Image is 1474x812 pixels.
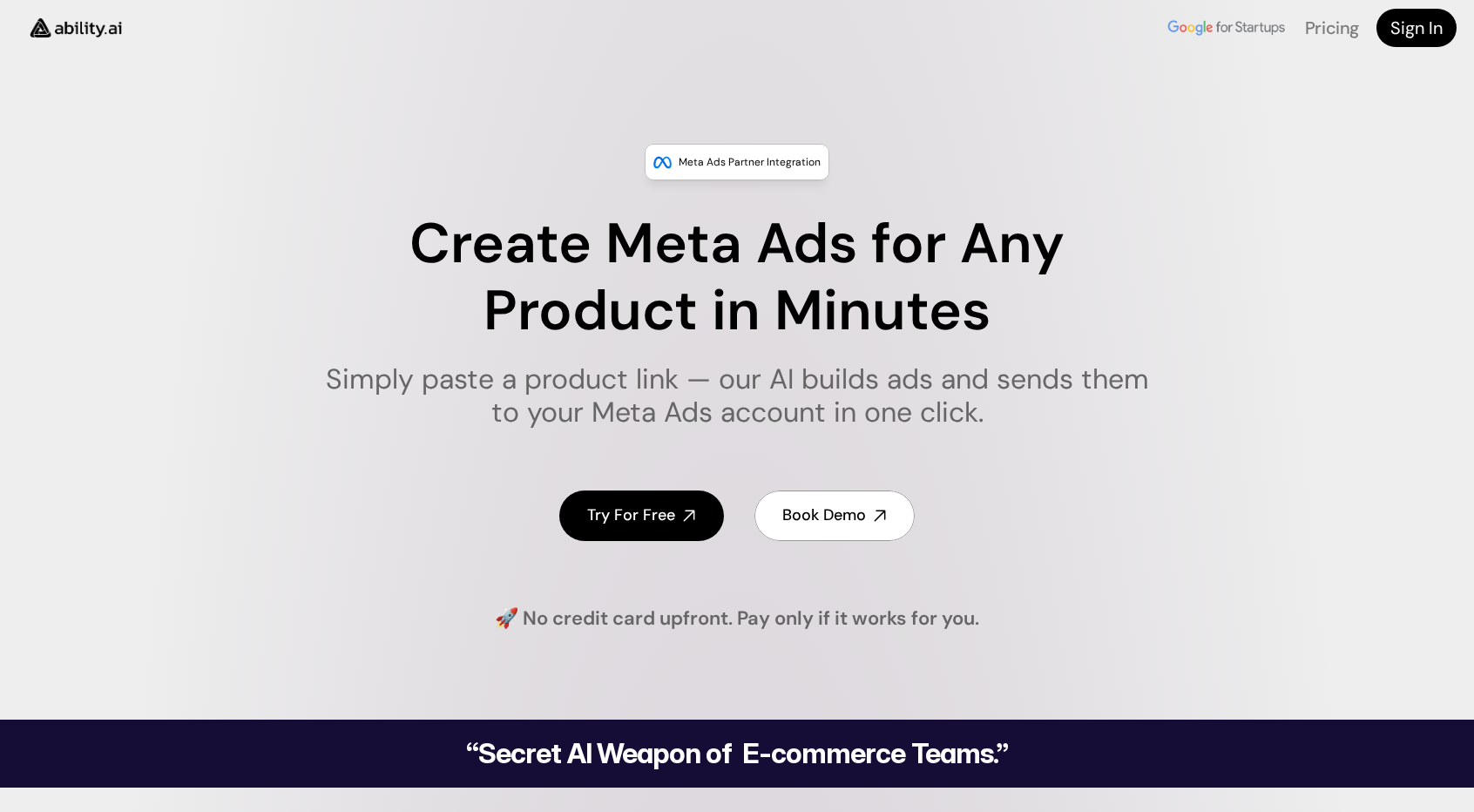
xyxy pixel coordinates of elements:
a: Pricing [1305,17,1359,39]
a: Book Demo [754,491,915,540]
h2: “Secret AI Weapon of E-commerce Teams.” [422,740,1052,768]
h4: Try For Free [587,504,675,526]
h4: 🚀 No credit card upfront. Pay only if it works for you. [495,606,979,633]
a: Sign In [1376,9,1457,47]
h4: Book Demo [782,504,866,526]
h1: Simply paste a product link — our AI builds ads and sends them to your Meta Ads account in one cl... [314,362,1160,430]
h4: Sign In [1390,16,1443,40]
h1: Create Meta Ads for Any Product in Minutes [314,211,1160,345]
p: Meta Ads Partner Integration [679,153,821,171]
a: Try For Free [559,491,724,540]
